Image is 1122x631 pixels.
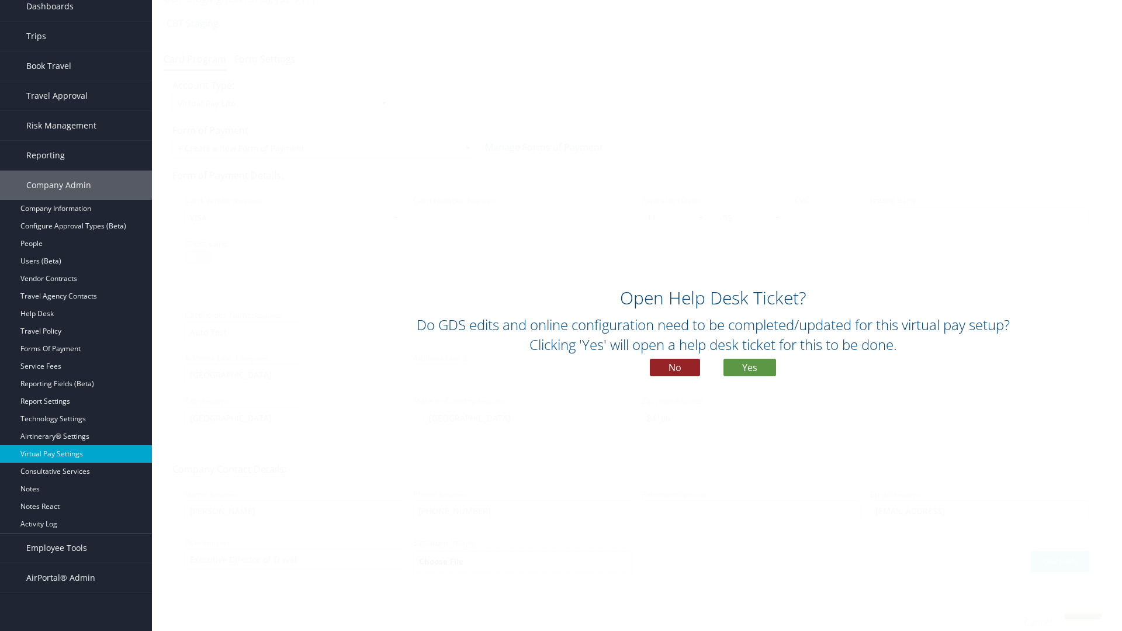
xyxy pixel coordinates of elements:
button: Yes [723,359,776,376]
span: Employee Tools [26,533,87,563]
button: No [650,359,700,376]
span: Company Admin [26,171,91,200]
span: Risk Management [26,111,96,140]
span: Travel Approval [26,81,88,110]
span: AirPortal® Admin [26,563,95,592]
span: Reporting [26,141,65,170]
span: Trips [26,22,46,51]
span: Book Travel [26,51,71,81]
